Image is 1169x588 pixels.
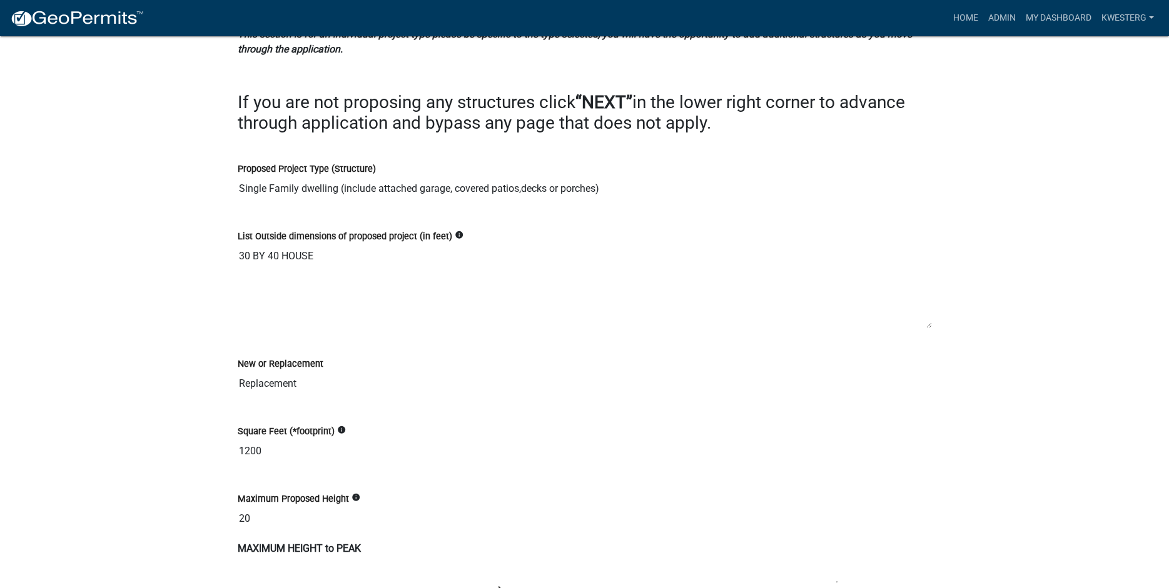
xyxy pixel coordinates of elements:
[983,6,1021,30] a: Admin
[238,28,912,55] strong: This section is for an individual project type please be specific to the type selected, you will ...
[1021,6,1096,30] a: My Dashboard
[455,231,463,239] i: info
[238,542,361,554] strong: MAXIMUM HEIGHT to PEAK
[1096,6,1159,30] a: kwesterg
[238,427,335,436] label: Square Feet (*footprint)
[575,92,632,112] strong: “NEXT”
[238,165,376,174] label: Proposed Project Type (Structure)
[337,426,346,434] i: info
[238,360,323,369] label: New or Replacement
[238,232,452,241] label: List Outside dimensions of proposed project (in feet)
[352,493,360,502] i: info
[238,495,349,504] label: Maximum Proposed Height
[238,244,932,329] textarea: 30 BY 40 HOUSE
[948,6,983,30] a: Home
[238,92,932,134] h3: If you are not proposing any structures click in the lower right corner to advance through applic...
